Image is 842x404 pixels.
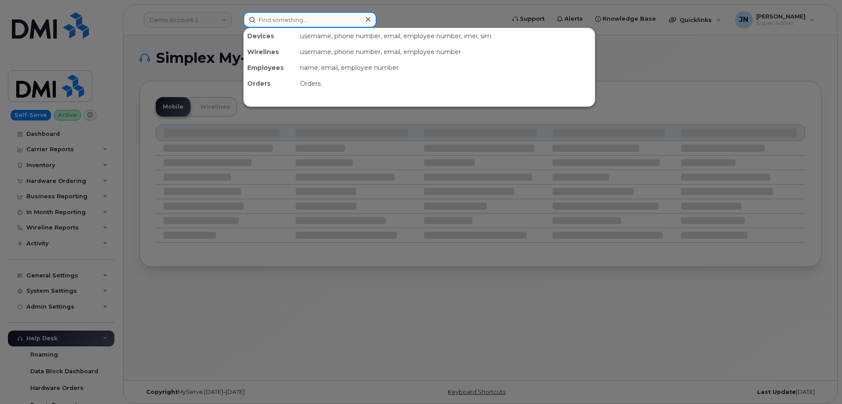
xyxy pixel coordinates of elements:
[244,44,297,60] div: Wirelines
[297,44,595,60] div: username, phone number, email, employee number
[297,76,595,91] div: Orders
[244,28,297,44] div: Devices
[297,60,595,76] div: name, email, employee number
[244,60,297,76] div: Employees
[297,28,595,44] div: username, phone number, email, employee number, imei, sim
[244,76,297,91] div: Orders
